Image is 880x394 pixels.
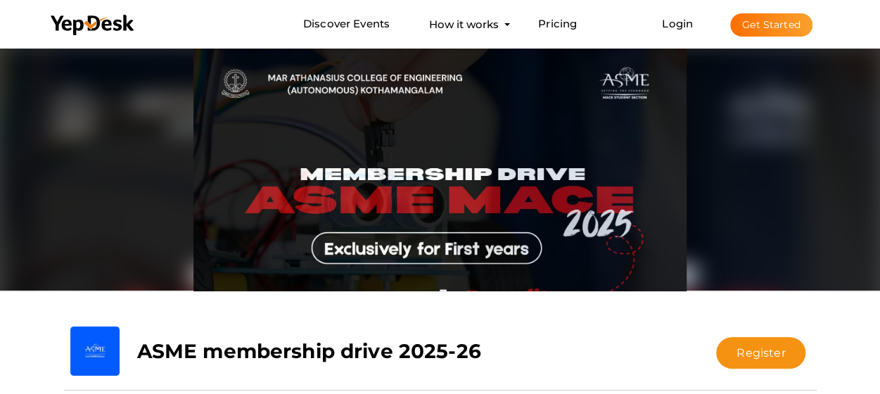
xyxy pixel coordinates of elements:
[70,326,120,376] img: TB03FAF8_small.png
[730,13,812,37] button: Get Started
[193,45,686,291] img: MISGEQK3_normal.jpeg
[303,11,390,37] a: Discover Events
[137,339,481,363] b: ASME membership drive 2025-26
[425,11,503,37] button: How it works
[716,337,805,369] button: Register
[662,17,693,30] a: Login
[538,11,577,37] a: Pricing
